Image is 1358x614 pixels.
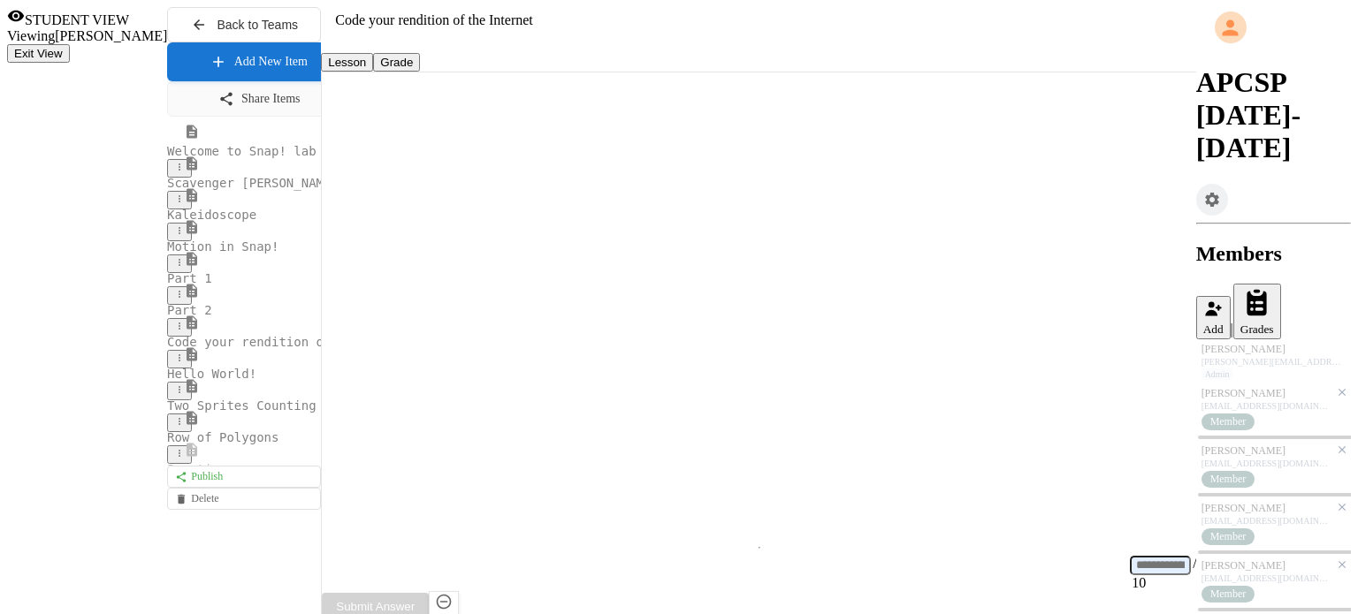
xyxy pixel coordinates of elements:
div: [PERSON_NAME] [1202,343,1346,356]
button: Add [1196,296,1231,339]
h1: APCSP [DATE]-[DATE] [1196,66,1351,164]
a: Delete [167,488,321,510]
button: Lesson [321,53,373,72]
div: [PERSON_NAME] [1202,502,1330,515]
div: [PERSON_NAME] [1202,444,1330,458]
span: Two Sprites Counting [167,398,317,413]
button: Grade [373,53,420,72]
span: 10 [1132,575,1146,590]
a: Publish [167,466,321,488]
span: STUDENT VIEW [25,12,129,27]
span: Practice [167,462,226,476]
span: Code your rendition of the Internet [167,335,428,349]
button: Grades [1233,284,1281,340]
span: Submit Answer [336,600,415,613]
button: Exit student view [7,44,70,63]
span: Part 2 [167,303,212,317]
span: [PERSON_NAME] [55,28,167,43]
div: [PERSON_NAME] [1202,387,1330,400]
span: Motion in Snap! [167,239,278,254]
div: [EMAIL_ADDRESS][DOMAIN_NAME] [1202,573,1330,583]
iframe: chat widget [1211,466,1340,542]
div: [PERSON_NAME] [1202,559,1330,572]
div: Admin [1202,368,1233,380]
div: [EMAIL_ADDRESS][DOMAIN_NAME] [1202,516,1330,526]
span: Hello World! [167,367,256,381]
span: Row of Polygons [167,430,278,444]
div: [PERSON_NAME][EMAIL_ADDRESS][PERSON_NAME][DOMAIN_NAME] [1202,357,1346,367]
button: Assignment Settings [1196,184,1228,216]
span: Member [1210,473,1247,486]
span: Kaleidoscope [167,208,256,222]
span: Welcome to Snap! lab [167,144,317,158]
span: / [1193,556,1196,571]
h2: Members [1196,242,1351,266]
a: Add New Item [167,42,349,81]
span: Scavenger [PERSON_NAME] [167,176,339,190]
span: | [1231,321,1233,336]
span: Member [1210,415,1247,428]
span: Member [1210,530,1247,543]
iframe: Snap! Programming Environment [322,72,1196,540]
iframe: chat widget [1284,543,1340,596]
div: My Account [1196,7,1351,48]
span: Member [1210,587,1247,601]
div: [EMAIL_ADDRESS][DOMAIN_NAME] [1202,401,1330,411]
span: Part 1 [167,271,212,285]
span: Viewing [7,28,55,43]
a: Share Items [167,81,351,117]
button: Back to Teams [167,7,321,42]
span: Back to Teams [217,18,299,32]
span: Code your rendition of the Internet [335,12,533,27]
div: [EMAIL_ADDRESS][DOMAIN_NAME] [1202,459,1330,468]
